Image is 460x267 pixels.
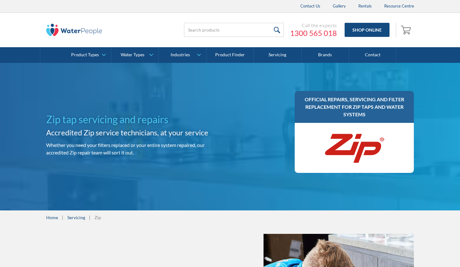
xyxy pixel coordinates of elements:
a: Home [46,214,58,221]
div: Call the experts [290,22,337,28]
a: Servicing [67,214,85,221]
div: | [61,214,64,221]
a: Product Finder [206,47,254,63]
a: 1300 565 018 [290,28,337,38]
div: Industries [171,52,190,58]
p: Whether you need your filters replaced or your entire system repaired, our accredited Zip repair ... [46,141,228,156]
input: Search products [184,23,284,37]
a: Open empty cart [399,23,414,38]
a: Industries [159,47,206,63]
a: Product Types [64,47,111,63]
h2: Accredited Zip service technicians, at your service [46,127,228,138]
a: Contact [349,47,396,63]
h1: Zip tap servicing and repairs [46,112,228,127]
a: Water Types [111,47,158,63]
img: The Water People [46,24,102,36]
a: Shop Online [345,23,390,37]
a: Servicing [254,47,301,63]
div: Water Types [121,52,144,58]
div: Zip [94,214,101,221]
iframe: podium webchat widget bubble [410,236,460,267]
h3: Official repairs, servicing and filter replacement for Zip taps and water systems [301,96,408,118]
div: Product Types [71,52,99,58]
div: | [88,214,91,221]
a: Brands [302,47,349,63]
img: shopping cart [401,25,413,35]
